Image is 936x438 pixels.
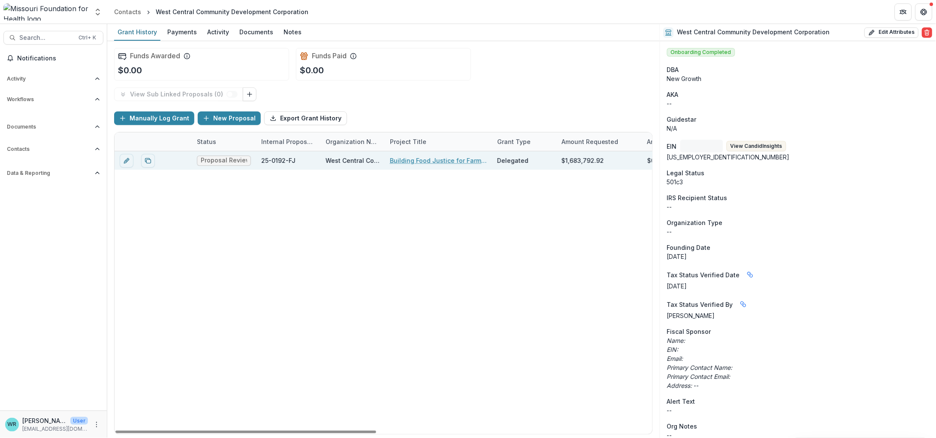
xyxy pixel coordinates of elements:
[492,132,556,151] div: Grant Type
[667,218,723,227] span: Organization Type
[556,132,642,151] div: Amount Requested
[667,327,711,336] span: Fiscal Sponsor
[667,397,695,406] span: Alert Text
[667,422,697,431] span: Org Notes
[642,132,707,151] div: Amount Awarded
[280,26,305,38] div: Notes
[667,193,728,202] span: IRS Recipient Status
[667,381,929,390] p: --
[7,124,91,130] span: Documents
[198,111,261,125] button: New Proposal
[7,146,91,152] span: Contacts
[3,72,103,86] button: Open Activity
[922,27,933,38] button: Delete
[236,24,277,41] a: Documents
[3,3,88,21] img: Missouri Foundation for Health logo
[256,137,320,146] div: Internal Proposal ID
[667,153,929,162] div: [US_EMPLOYER_IDENTIFICATION_NUMBER]
[320,137,385,146] div: Organization Name
[667,48,735,57] span: Onboarding Completed
[130,52,180,60] h2: Funds Awarded
[300,64,324,77] p: $0.00
[667,202,929,211] div: --
[280,24,305,41] a: Notes
[562,156,604,165] div: $1,683,792.92
[385,132,492,151] div: Project Title
[201,157,247,164] span: Proposal Review
[256,132,320,151] div: Internal Proposal ID
[7,76,91,82] span: Activity
[556,137,624,146] div: Amount Requested
[667,99,929,108] p: --
[164,24,200,41] a: Payments
[70,417,88,425] p: User
[667,168,705,177] span: Legal Status
[667,382,692,389] i: Address:
[667,65,679,74] span: DBA
[667,252,929,261] div: [DATE]
[243,87,257,101] button: Link Grants
[114,87,243,101] button: View Sub Linked Proposals (0)
[164,26,200,38] div: Payments
[865,27,919,38] button: Edit Attributes
[667,90,679,99] span: AKA
[667,364,733,371] i: Primary Contact Name:
[667,355,683,362] i: Email:
[3,31,103,45] button: Search...
[3,93,103,106] button: Open Workflows
[22,416,67,425] p: [PERSON_NAME]
[236,26,277,38] div: Documents
[77,33,98,42] div: Ctrl + K
[264,111,347,125] button: Export Grant History
[737,297,750,311] button: Linked binding
[111,6,312,18] nav: breadcrumb
[743,268,757,282] button: Linked binding
[7,96,91,102] span: Workflows
[667,337,685,344] i: Name:
[118,64,142,77] p: $0.00
[895,3,912,21] button: Partners
[19,34,73,42] span: Search...
[22,425,88,433] p: [EMAIL_ADDRESS][DOMAIN_NAME]
[667,124,929,133] div: N/A
[156,7,308,16] div: West Central Community Development Corporation
[667,115,697,124] span: Guidestar
[385,137,432,146] div: Project Title
[497,156,528,165] div: Delegated
[141,154,155,168] button: Duplicate proposal
[667,243,711,252] span: Founding Date
[677,29,830,36] h2: West Central Community Development Corporation
[120,154,133,168] button: edit
[17,55,100,62] span: Notifications
[667,282,929,291] p: [DATE]
[667,74,929,83] div: New Growth
[8,422,17,427] div: Wendy Rohrbach
[114,26,160,38] div: Grant History
[111,6,145,18] a: Contacts
[3,166,103,180] button: Open Data & Reporting
[667,300,733,309] span: Tax Status Verified By
[261,156,296,165] div: 25-0192-FJ
[192,132,256,151] div: Status
[204,24,232,41] a: Activity
[642,137,703,146] div: Amount Awarded
[667,373,731,380] i: Primary Contact Email:
[326,156,380,165] div: West Central Community Development Corporation
[114,7,141,16] div: Contacts
[114,24,160,41] a: Grant History
[320,132,385,151] div: Organization Name
[667,142,677,151] p: EIN
[727,141,786,151] button: View CandidInsights
[3,120,103,134] button: Open Documents
[92,3,104,21] button: Open entity switcher
[7,170,91,176] span: Data & Reporting
[915,3,933,21] button: Get Help
[390,156,487,165] a: Building Food Justice for Farmers and Food Producers
[647,156,664,165] div: $0.00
